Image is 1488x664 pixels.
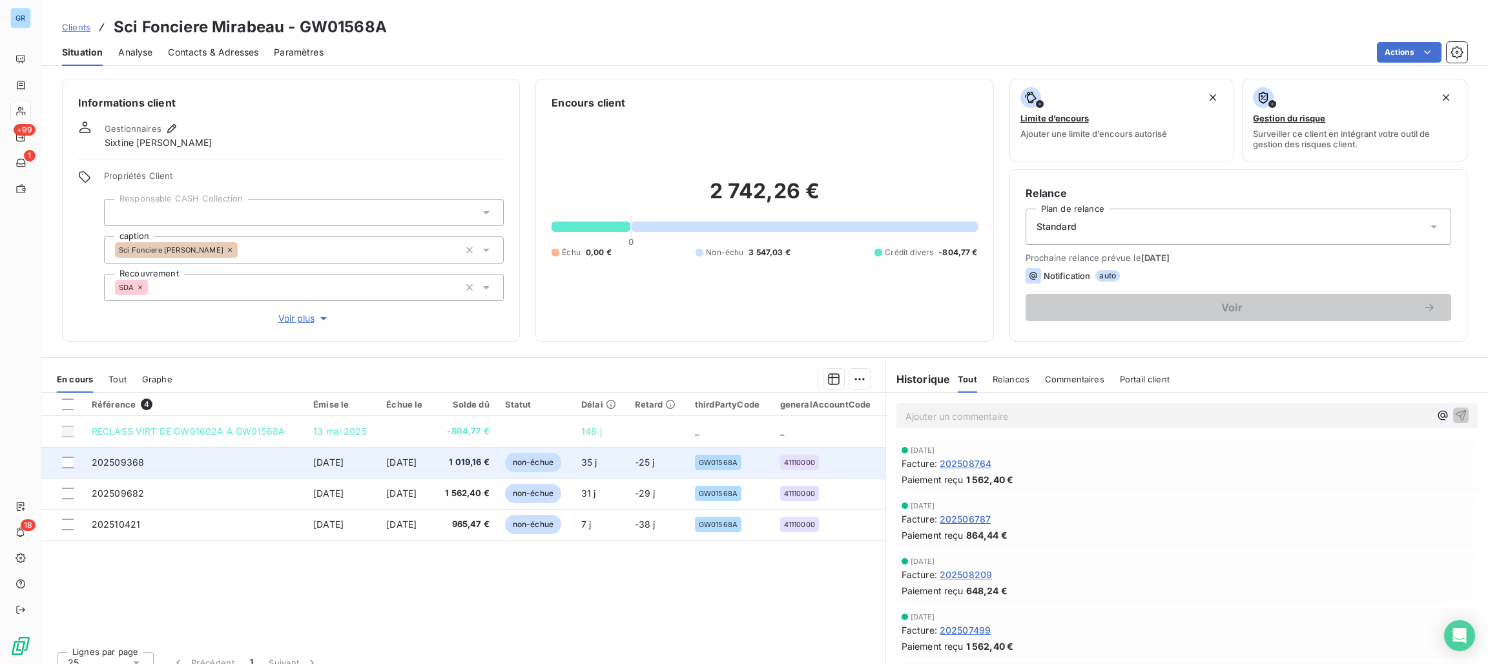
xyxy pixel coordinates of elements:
[695,399,765,410] div: thirdPartyCode
[885,247,933,258] span: Crédit divers
[911,446,935,454] span: [DATE]
[57,374,93,384] span: En cours
[108,374,127,384] span: Tout
[940,568,992,581] span: 202508209
[442,518,490,531] span: 965,47 €
[940,512,991,526] span: 202506787
[114,16,387,39] h3: Sci Fonciere Mirabeau - GW01568A
[1253,129,1456,149] span: Surveiller ce client en intégrant votre outil de gestion des risques client.
[784,521,815,528] span: 41110000
[313,457,344,468] span: [DATE]
[586,247,612,258] span: 0,00 €
[505,453,561,472] span: non-échue
[105,136,212,149] span: Sixtine [PERSON_NAME]
[442,425,490,438] span: -804,77 €
[278,312,330,325] span: Voir plus
[699,459,738,466] span: GW01568A
[902,473,964,486] span: Paiement reçu
[552,95,625,110] h6: Encours client
[628,236,634,247] span: 0
[1045,374,1104,384] span: Commentaires
[1253,113,1325,123] span: Gestion du risque
[902,639,964,653] span: Paiement reçu
[958,374,977,384] span: Tout
[115,207,125,218] input: Ajouter une valeur
[505,484,561,503] span: non-échue
[386,519,417,530] span: [DATE]
[238,244,248,256] input: Ajouter une valeur
[92,519,140,530] span: 202510421
[505,399,566,410] div: Statut
[1037,220,1077,233] span: Standard
[24,150,36,161] span: 1
[92,488,144,499] span: 202509682
[62,46,103,59] span: Situation
[1141,253,1170,263] span: [DATE]
[168,46,258,59] span: Contacts & Adresses
[386,488,417,499] span: [DATE]
[104,311,504,326] button: Voir plus
[119,284,134,291] span: SDA
[902,457,937,470] span: Facture :
[1120,374,1170,384] span: Portail client
[562,247,581,258] span: Échu
[119,246,223,254] span: Sci Fonciere [PERSON_NAME]
[92,426,285,437] span: RECLASS VIRT DE GW01602A A GW01568A
[993,374,1029,384] span: Relances
[749,247,790,258] span: 3 547,03 €
[581,488,596,499] span: 31 j
[966,528,1008,542] span: 864,44 €
[695,426,699,437] span: _
[699,490,738,497] span: GW01568A
[966,639,1014,653] span: 1 562,40 €
[911,613,935,621] span: [DATE]
[784,459,815,466] span: 41110000
[118,46,152,59] span: Analyse
[62,22,90,32] span: Clients
[14,124,36,136] span: +99
[386,399,426,410] div: Échue le
[104,171,504,189] span: Propriétés Client
[581,519,591,530] span: 7 j
[442,456,490,469] span: 1 019,16 €
[92,399,298,410] div: Référence
[21,519,36,531] span: 18
[148,282,158,293] input: Ajouter une valeur
[902,528,964,542] span: Paiement reçu
[911,557,935,565] span: [DATE]
[940,623,991,637] span: 202507499
[784,490,815,497] span: 41110000
[274,46,324,59] span: Paramètres
[1020,129,1167,139] span: Ajouter une limite d’encours autorisé
[780,426,784,437] span: _
[62,21,90,34] a: Clients
[902,584,964,597] span: Paiement reçu
[706,247,743,258] span: Non-échu
[1026,185,1451,201] h6: Relance
[10,636,31,656] img: Logo LeanPay
[505,515,561,534] span: non-échue
[902,568,937,581] span: Facture :
[780,399,878,410] div: generalAccountCode
[1377,42,1441,63] button: Actions
[635,457,655,468] span: -25 j
[1041,302,1423,313] span: Voir
[581,426,602,437] span: 148 j
[635,399,679,410] div: Retard
[78,95,504,110] h6: Informations client
[902,512,937,526] span: Facture :
[552,178,977,217] h2: 2 742,26 €
[886,371,951,387] h6: Historique
[699,521,738,528] span: GW01568A
[386,457,417,468] span: [DATE]
[635,519,656,530] span: -38 j
[911,502,935,510] span: [DATE]
[313,519,344,530] span: [DATE]
[1095,270,1120,282] span: auto
[313,399,371,410] div: Émise le
[581,399,619,410] div: Délai
[442,487,490,500] span: 1 562,40 €
[1020,113,1089,123] span: Limite d’encours
[92,457,144,468] span: 202509368
[141,399,152,410] span: 4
